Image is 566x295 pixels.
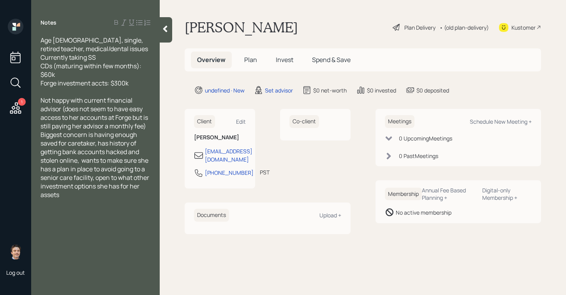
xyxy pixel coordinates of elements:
[385,115,414,128] h6: Meetings
[313,86,347,94] div: $0 net-worth
[236,118,246,125] div: Edit
[439,23,489,32] div: • (old plan-delivery)
[205,147,252,163] div: [EMAIL_ADDRESS][DOMAIN_NAME]
[8,244,23,259] img: robby-grisanti-headshot.png
[194,209,229,222] h6: Documents
[367,86,396,94] div: $0 invested
[404,23,436,32] div: Plan Delivery
[244,55,257,64] span: Plan
[260,168,270,176] div: PST
[265,86,293,94] div: Set advisor
[289,115,319,128] h6: Co-client
[194,134,246,141] h6: [PERSON_NAME]
[399,152,438,160] div: 0 Past Meeting s
[385,188,422,201] h6: Membership
[276,55,293,64] span: Invest
[416,86,449,94] div: $0 deposited
[185,19,298,36] h1: [PERSON_NAME]
[422,187,476,201] div: Annual Fee Based Planning +
[205,86,245,94] div: undefined · New
[482,187,532,201] div: Digital-only Membership +
[41,62,143,79] span: CDs (maturing within few months): $60k
[41,53,96,62] span: Currently taking SS
[396,208,451,217] div: No active membership
[41,79,129,87] span: Forge investment accts: $300k
[41,96,150,199] span: Not happy with current financial advisor (does not seem to have easy access to her accounts at Fo...
[319,211,341,219] div: Upload +
[41,19,56,27] label: Notes
[399,134,452,142] div: 0 Upcoming Meeting s
[41,36,148,53] span: Age [DEMOGRAPHIC_DATA], single, retired teacher, medical/dental issues
[312,55,351,64] span: Spend & Save
[511,23,536,32] div: Kustomer
[205,169,254,177] div: [PHONE_NUMBER]
[197,55,226,64] span: Overview
[470,118,532,125] div: Schedule New Meeting +
[194,115,215,128] h6: Client
[18,98,26,106] div: 1
[6,269,25,276] div: Log out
